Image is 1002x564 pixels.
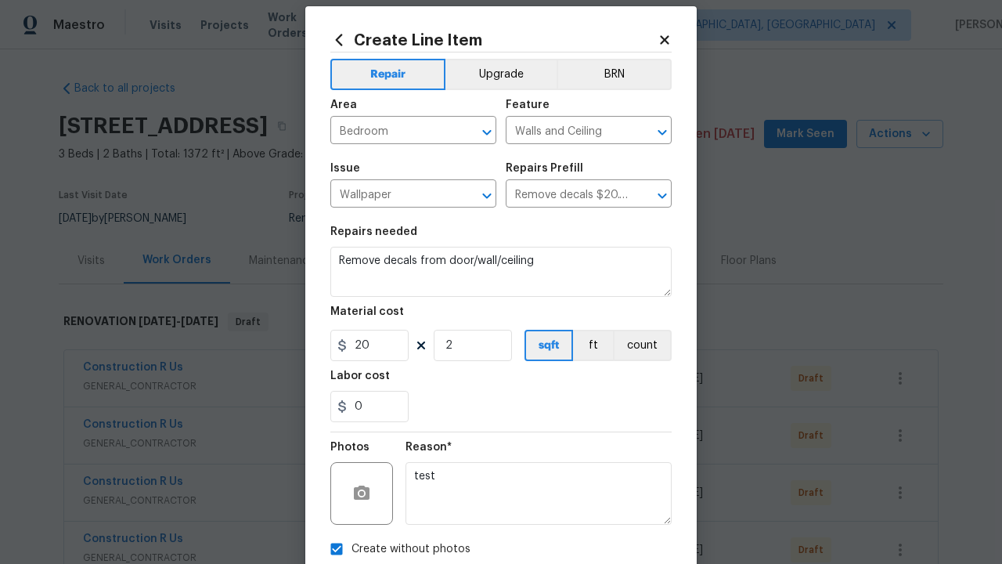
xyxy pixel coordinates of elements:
button: BRN [557,59,672,90]
h5: Labor cost [330,371,390,381]
button: Open [476,185,498,207]
textarea: test [405,462,672,525]
button: Repair [330,59,445,90]
button: Upgrade [445,59,557,90]
textarea: Remove decals from door/wall/ceiling [330,247,672,297]
h5: Material cost [330,306,404,317]
button: count [613,330,672,361]
h5: Area [330,99,357,110]
button: ft [573,330,613,361]
h5: Feature [506,99,550,110]
button: Open [651,121,673,143]
button: sqft [524,330,573,361]
span: Create without photos [351,541,470,558]
button: Open [476,121,498,143]
button: Open [651,185,673,207]
h2: Create Line Item [330,31,658,49]
h5: Repairs needed [330,226,417,237]
h5: Photos [330,442,369,453]
h5: Reason* [405,442,452,453]
h5: Repairs Prefill [506,163,583,174]
h5: Issue [330,163,360,174]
